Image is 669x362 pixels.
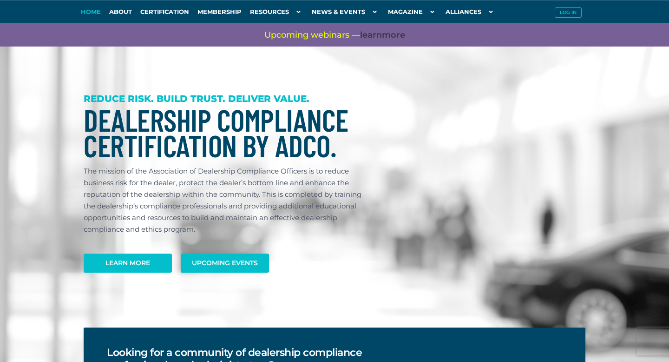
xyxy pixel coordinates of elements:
[264,29,405,41] span: Upcoming webinars —
[84,93,371,105] h3: REDUCE RISK. BUILD TRUST. DELIVER VALUE.
[84,165,371,235] p: The mission of the Association of Dealership Compliance Officers is to reduce business risk for t...
[84,107,371,158] h1: Dealership Compliance Certification by ADCO.
[181,254,269,273] a: Upcoming Events
[360,29,405,41] a: learnmore
[555,7,582,18] button: Log in
[360,30,382,40] span: learn
[84,254,172,273] a: Learn More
